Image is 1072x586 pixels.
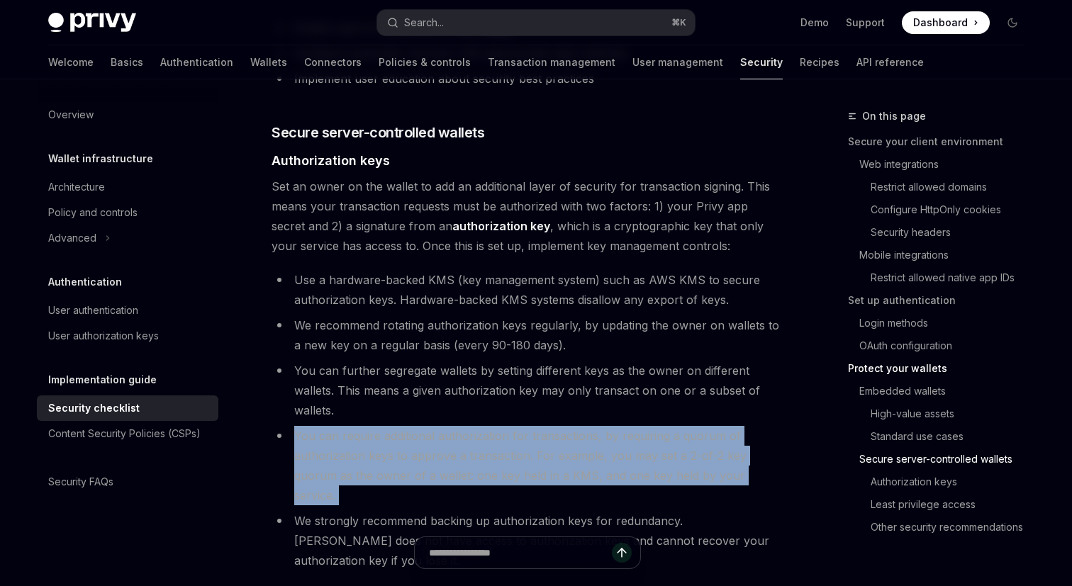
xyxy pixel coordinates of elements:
a: Architecture [37,174,218,200]
div: Security checklist [48,400,140,417]
a: Set up authentication [848,289,1035,312]
li: We recommend rotating authorization keys regularly, by updating the owner on wallets to a new key... [272,315,783,355]
a: authorization key [452,219,550,234]
a: Dashboard [902,11,990,34]
a: API reference [856,45,924,79]
h5: Authentication [48,274,122,291]
div: Architecture [48,179,105,196]
span: Secure server-controlled wallets [272,123,484,142]
div: Security FAQs [48,473,113,490]
a: Authorization keys [871,471,1035,493]
a: Least privilege access [871,493,1035,516]
li: We strongly recommend backing up authorization keys for redundancy. [PERSON_NAME] does not have a... [272,511,783,570]
button: Search...⌘K [377,10,695,35]
img: dark logo [48,13,136,33]
a: Wallets [250,45,287,79]
div: Search... [404,14,444,31]
a: Policy and controls [37,200,218,225]
span: Authorization keys [272,151,390,170]
a: Configure HttpOnly cookies [871,198,1035,221]
li: You can require additional authorization for transactions, by requiring a quorum of authorization... [272,426,783,505]
a: Authentication [160,45,233,79]
a: Overview [37,102,218,128]
h5: Implementation guide [48,371,157,388]
a: Standard use cases [871,425,1035,448]
a: Embedded wallets [859,380,1035,402]
a: Recipes [800,45,839,79]
div: User authorization keys [48,327,159,344]
a: Security checklist [37,395,218,421]
a: Login methods [859,312,1035,334]
a: Support [846,16,885,30]
div: Policy and controls [48,204,138,221]
a: Connectors [304,45,362,79]
a: User management [632,45,723,79]
a: Demo [800,16,829,30]
div: Advanced [48,230,96,247]
li: Use a hardware-backed KMS (key management system) such as AWS KMS to secure authorization keys. H... [272,270,783,310]
a: Other security recommendations [871,516,1035,539]
a: Content Security Policies (CSPs) [37,421,218,446]
a: Transaction management [488,45,615,79]
a: Basics [111,45,143,79]
a: Restrict allowed domains [871,176,1035,198]
a: Restrict allowed native app IDs [871,266,1035,289]
span: Set an owner on the wallet to add an additional layer of security for transaction signing. This m... [272,176,783,256]
h5: Wallet infrastructure [48,150,153,167]
a: Web integrations [859,153,1035,176]
div: User authentication [48,302,138,319]
span: ⌘ K [671,17,686,28]
button: Toggle dark mode [1001,11,1024,34]
a: Secure server-controlled wallets [859,448,1035,471]
a: Security FAQs [37,469,218,495]
a: Security headers [871,221,1035,244]
a: Welcome [48,45,94,79]
span: Dashboard [913,16,968,30]
a: User authentication [37,298,218,323]
span: On this page [862,108,926,125]
a: OAuth configuration [859,334,1035,357]
a: User authorization keys [37,323,218,349]
a: Secure your client environment [848,130,1035,153]
button: Send message [612,543,632,563]
div: Content Security Policies (CSPs) [48,425,201,442]
div: Overview [48,106,94,123]
a: Policies & controls [379,45,471,79]
a: High-value assets [871,402,1035,425]
a: Protect your wallets [848,357,1035,380]
li: You can further segregate wallets by setting different keys as the owner on different wallets. Th... [272,361,783,420]
a: Security [740,45,783,79]
a: Mobile integrations [859,244,1035,266]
